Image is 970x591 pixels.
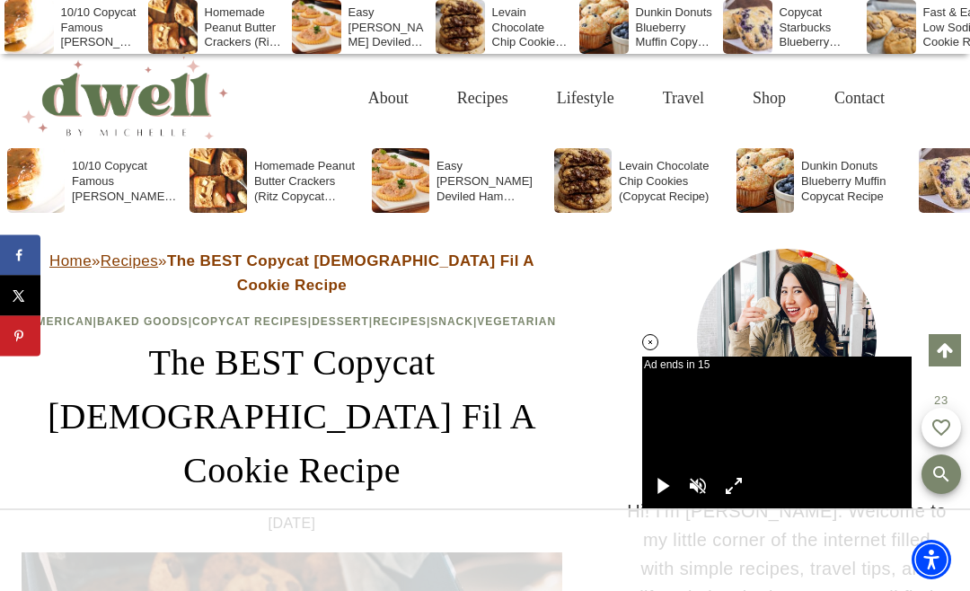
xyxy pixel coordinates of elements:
[433,69,533,128] a: Recipes
[22,57,228,139] img: DWELL by michelle
[28,315,93,328] a: American
[158,510,812,591] iframe: Advertisement
[167,252,534,294] strong: The BEST Copycat [DEMOGRAPHIC_DATA] Fil A Cookie Recipe
[912,540,951,579] div: Accessibility Menu
[22,336,562,498] h1: The BEST Copycat [DEMOGRAPHIC_DATA] Fil A Cookie Recipe
[49,252,534,294] span: » »
[430,315,473,328] a: Snack
[312,315,369,328] a: Dessert
[49,252,92,269] a: Home
[625,446,948,479] h3: HI THERE
[929,334,961,366] a: Scroll to top
[97,315,189,328] a: Baked Goods
[101,252,158,269] a: Recipes
[28,315,556,328] span: | | | | | |
[344,69,909,128] nav: Primary Navigation
[192,315,308,328] a: Copycat Recipes
[728,69,810,128] a: Shop
[477,315,556,328] a: Vegetarian
[533,69,639,128] a: Lifestyle
[373,315,427,328] a: Recipes
[639,69,728,128] a: Travel
[810,69,909,128] a: Contact
[344,69,433,128] a: About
